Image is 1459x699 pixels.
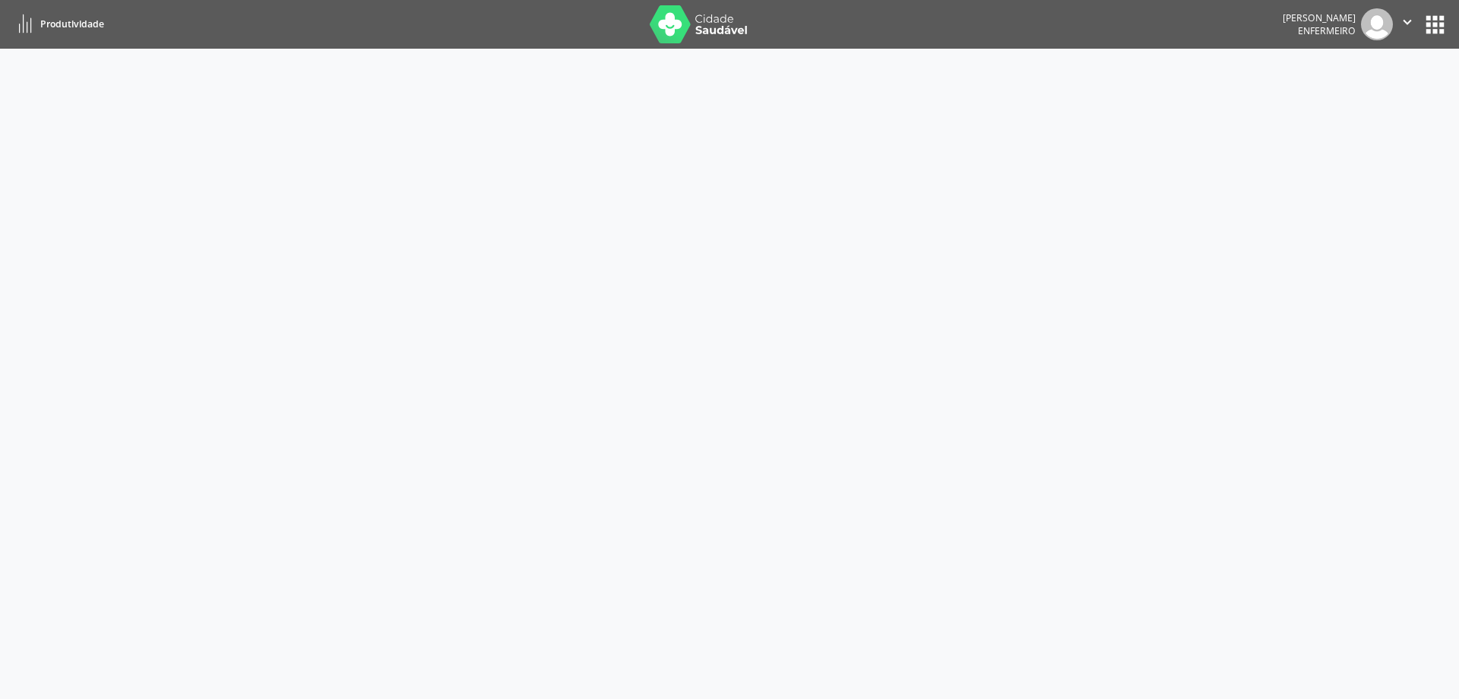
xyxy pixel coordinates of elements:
[40,17,104,30] span: Produtividade
[1399,14,1416,30] i: 
[11,11,104,37] a: Produtividade
[1361,8,1393,40] img: img
[1422,11,1448,38] button: apps
[1283,11,1356,24] div: [PERSON_NAME]
[1393,8,1422,40] button: 
[1298,24,1356,37] span: Enfermeiro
